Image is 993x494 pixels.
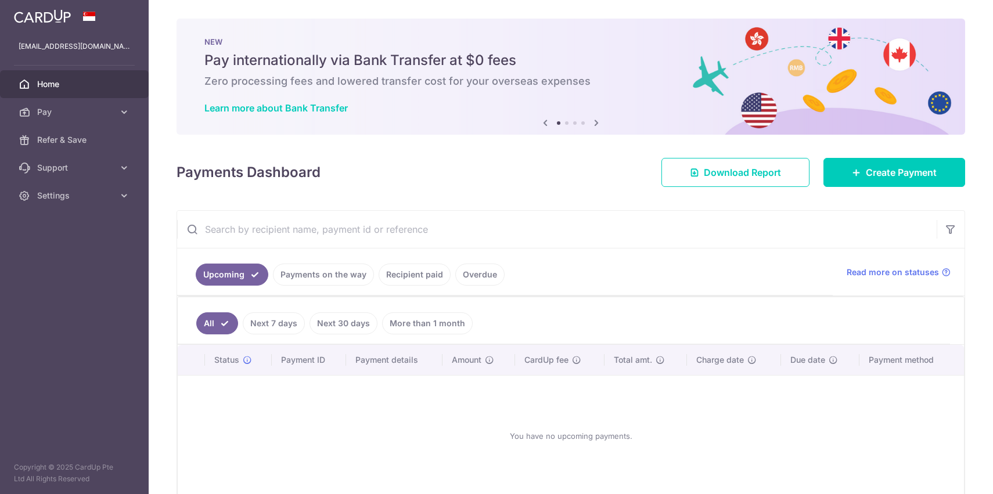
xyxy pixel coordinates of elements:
div: You have no upcoming payments. [192,385,950,487]
span: Due date [790,354,825,366]
img: Bank transfer banner [177,19,965,135]
a: More than 1 month [382,312,473,334]
img: CardUp [14,9,71,23]
a: Next 30 days [310,312,377,334]
a: Payments on the way [273,264,374,286]
p: NEW [204,37,937,46]
a: Next 7 days [243,312,305,334]
span: Total amt. [614,354,652,366]
span: Create Payment [866,165,937,179]
h6: Zero processing fees and lowered transfer cost for your overseas expenses [204,74,937,88]
span: Charge date [696,354,744,366]
a: All [196,312,238,334]
a: Read more on statuses [847,266,951,278]
span: Read more on statuses [847,266,939,278]
span: Amount [452,354,481,366]
a: Learn more about Bank Transfer [204,102,348,114]
a: Upcoming [196,264,268,286]
input: Search by recipient name, payment id or reference [177,211,937,248]
th: Payment details [346,345,442,375]
span: Status [214,354,239,366]
span: Pay [37,106,114,118]
p: [EMAIL_ADDRESS][DOMAIN_NAME] [19,41,130,52]
a: Create Payment [823,158,965,187]
h4: Payments Dashboard [177,162,321,183]
span: CardUp fee [524,354,569,366]
th: Payment ID [272,345,346,375]
span: Download Report [704,165,781,179]
span: Support [37,162,114,174]
span: Refer & Save [37,134,114,146]
a: Overdue [455,264,505,286]
h5: Pay internationally via Bank Transfer at $0 fees [204,51,937,70]
span: Settings [37,190,114,201]
a: Recipient paid [379,264,451,286]
th: Payment method [859,345,964,375]
span: Home [37,78,114,90]
a: Download Report [661,158,809,187]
